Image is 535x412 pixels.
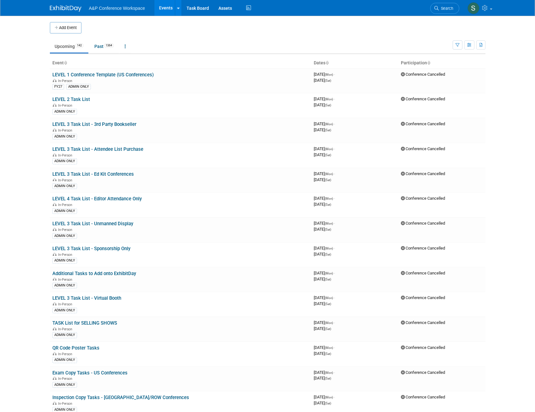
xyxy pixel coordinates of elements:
[401,171,445,176] span: Conference Cancelled
[52,370,128,376] a: Exam Copy Tasks - US Conferences
[401,345,445,350] span: Conference Cancelled
[58,153,74,157] span: In-Person
[53,352,56,355] img: In-Person Event
[334,395,335,399] span: -
[53,228,56,231] img: In-Person Event
[325,172,333,176] span: (Mon)
[58,302,74,306] span: In-Person
[334,221,335,226] span: -
[53,302,56,305] img: In-Person Event
[334,295,335,300] span: -
[50,58,311,68] th: Event
[401,246,445,250] span: Conference Cancelled
[52,332,77,338] div: ADMIN ONLY
[325,272,333,275] span: (Mon)
[53,253,56,256] img: In-Person Event
[314,202,331,207] span: [DATE]
[50,5,81,12] img: ExhibitDay
[52,357,77,363] div: ADMIN ONLY
[314,320,335,325] span: [DATE]
[334,72,335,77] span: -
[52,84,64,90] div: FY27
[53,103,56,107] img: In-Person Event
[52,283,77,288] div: ADMIN ONLY
[325,327,331,331] span: (Sat)
[52,382,77,388] div: ADMIN ONLY
[52,109,77,115] div: ADMIN ONLY
[58,253,74,257] span: In-Person
[334,370,335,375] span: -
[439,6,453,11] span: Search
[314,177,331,182] span: [DATE]
[325,73,333,76] span: (Mon)
[50,40,88,52] a: Upcoming142
[53,402,56,405] img: In-Person Event
[64,60,67,65] a: Sort by Event Name
[334,320,335,325] span: -
[52,208,77,214] div: ADMIN ONLY
[52,233,77,239] div: ADMIN ONLY
[334,171,335,176] span: -
[66,84,91,90] div: ADMIN ONLY
[58,377,74,381] span: In-Person
[314,376,331,380] span: [DATE]
[314,221,335,226] span: [DATE]
[58,402,74,406] span: In-Person
[314,295,335,300] span: [DATE]
[314,196,335,201] span: [DATE]
[75,43,84,48] span: 142
[314,277,331,281] span: [DATE]
[325,371,333,374] span: (Mon)
[334,345,335,350] span: -
[325,346,333,350] span: (Mon)
[325,253,331,256] span: (Sat)
[325,60,329,65] a: Sort by Start Date
[334,97,335,101] span: -
[314,171,335,176] span: [DATE]
[53,153,56,156] img: In-Person Event
[334,146,335,151] span: -
[325,402,331,405] span: (Sat)
[325,222,333,225] span: (Mon)
[52,320,117,326] a: TASK List for SELLING SHOWS
[325,302,331,306] span: (Sat)
[52,258,77,263] div: ADMIN ONLY
[52,196,142,202] a: LEVEL 4 Task List - Editor Attendance Only
[52,345,99,351] a: QR Code Poster Tasks
[52,271,136,276] a: Additional Tasks to Add onto ExhibitDay
[53,203,56,206] img: In-Person Event
[398,58,485,68] th: Participation
[314,252,331,256] span: [DATE]
[325,97,333,101] span: (Mon)
[314,72,335,77] span: [DATE]
[58,178,74,182] span: In-Person
[430,3,459,14] a: Search
[325,103,331,107] span: (Sat)
[52,158,77,164] div: ADMIN ONLY
[53,79,56,82] img: In-Person Event
[325,79,331,82] span: (Sat)
[325,352,331,356] span: (Sat)
[325,396,333,399] span: (Mon)
[314,326,331,331] span: [DATE]
[325,128,331,132] span: (Sat)
[53,278,56,281] img: In-Person Event
[314,78,331,83] span: [DATE]
[334,271,335,275] span: -
[314,127,331,132] span: [DATE]
[52,134,77,139] div: ADMIN ONLY
[314,370,335,375] span: [DATE]
[325,147,333,151] span: (Mon)
[401,146,445,151] span: Conference Cancelled
[58,128,74,132] span: In-Person
[325,178,331,182] span: (Sat)
[52,72,154,78] a: LEVEL 1 Conference Template (US Conferences)
[325,203,331,206] span: (Sat)
[314,246,335,250] span: [DATE]
[314,146,335,151] span: [DATE]
[334,246,335,250] span: -
[314,401,331,405] span: [DATE]
[90,40,119,52] a: Past1364
[401,97,445,101] span: Conference Cancelled
[401,370,445,375] span: Conference Cancelled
